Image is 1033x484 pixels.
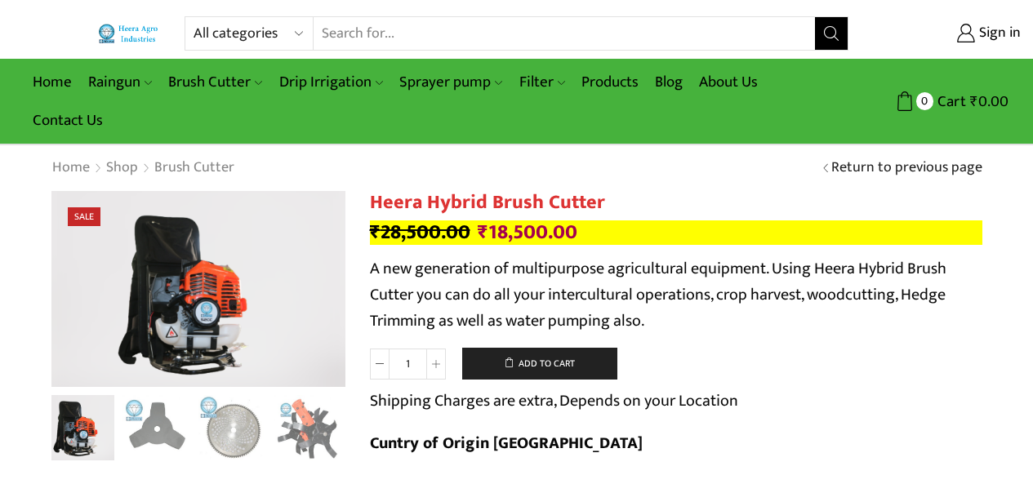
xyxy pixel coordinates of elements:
a: Home [51,158,91,179]
li: 3 / 10 [198,395,266,460]
a: Blog [647,63,691,101]
li: 1 / 10 [47,395,115,460]
a: 15 [198,395,266,463]
button: Search button [815,17,848,50]
div: 1 / 10 [51,191,345,387]
a: Home [24,63,80,101]
span: ₹ [370,215,381,249]
a: Return to previous page [831,158,982,179]
img: Heera Brush Cutter [51,191,345,387]
a: Shop [105,158,139,179]
a: 13 [274,395,341,463]
button: Add to cart [462,348,617,380]
span: ₹ [970,89,978,114]
a: Drip Irrigation [271,63,391,101]
span: Sale [68,207,100,226]
bdi: 0.00 [970,89,1009,114]
bdi: 28,500.00 [370,215,470,249]
a: Brush Cutter [160,63,270,101]
p: Shipping Charges are extra, Depends on your Location [370,388,738,414]
a: 0 Cart ₹0.00 [865,87,1009,117]
li: 2 / 10 [122,395,190,460]
a: About Us [691,63,766,101]
h1: Heera Hybrid Brush Cutter [370,191,982,215]
a: Filter [511,63,573,101]
a: Sign in [873,19,1021,48]
bdi: 18,500.00 [478,215,577,249]
a: Contact Us [24,101,111,140]
b: Cuntry of Origin [GEOGRAPHIC_DATA] [370,429,643,457]
nav: Breadcrumb [51,158,235,179]
p: A new generation of multipurpose agricultural equipment. Using Heera Hybrid Brush Cutter you can ... [370,255,982,334]
input: Product quantity [390,349,426,380]
span: Sign in [975,23,1021,44]
span: Cart [933,91,966,113]
a: Raingun [80,63,160,101]
li: 4 / 10 [274,395,341,460]
a: Sprayer pump [391,63,510,101]
a: Products [573,63,647,101]
input: Search for... [314,17,815,50]
img: WEEDER [274,395,341,463]
a: Brush Cutter [154,158,235,179]
a: 14 [122,395,190,463]
a: Heera Brush Cutter [47,393,115,460]
span: 0 [916,92,933,109]
span: ₹ [478,215,488,249]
